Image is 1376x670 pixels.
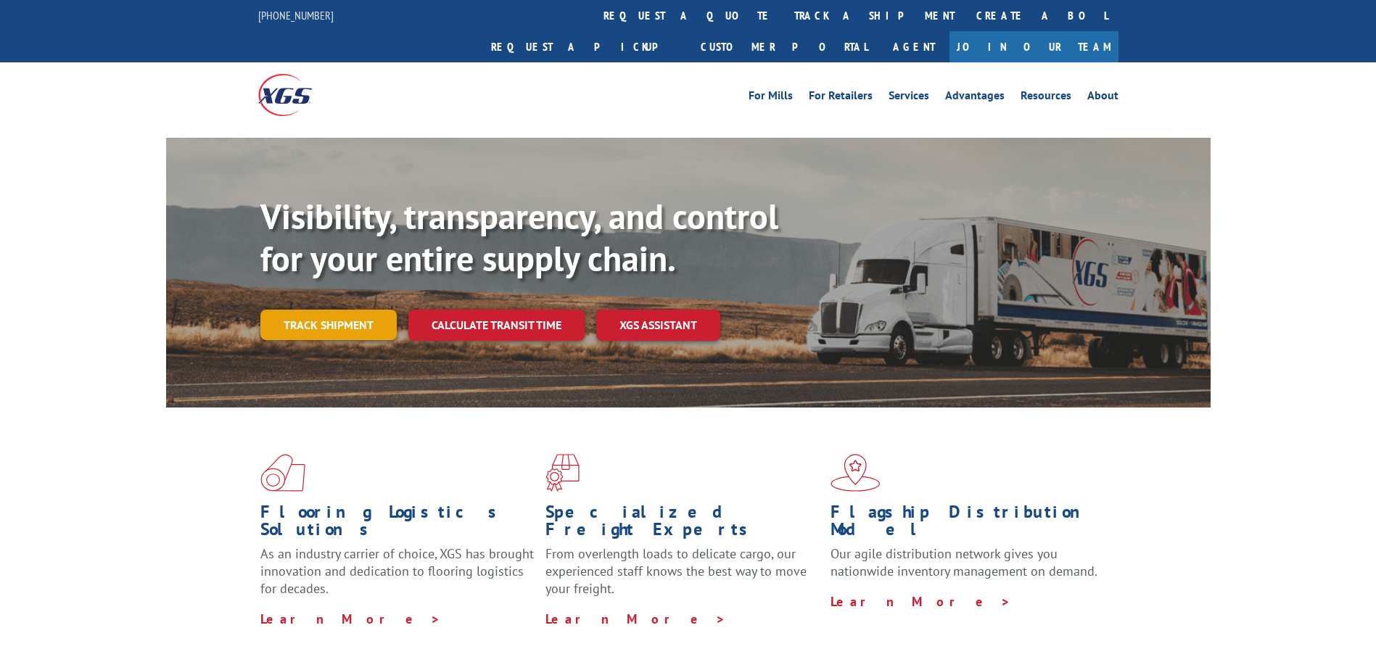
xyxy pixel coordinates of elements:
[260,194,778,281] b: Visibility, transparency, and control for your entire supply chain.
[545,611,726,627] a: Learn More >
[545,454,580,492] img: xgs-icon-focused-on-flooring-red
[831,593,1011,610] a: Learn More >
[258,8,334,22] a: [PHONE_NUMBER]
[831,545,1097,579] span: Our agile distribution network gives you nationwide inventory management on demand.
[878,31,949,62] a: Agent
[949,31,1118,62] a: Join Our Team
[831,503,1105,545] h1: Flagship Distribution Model
[831,454,881,492] img: xgs-icon-flagship-distribution-model-red
[889,90,929,106] a: Services
[1087,90,1118,106] a: About
[690,31,878,62] a: Customer Portal
[260,611,441,627] a: Learn More >
[260,545,534,597] span: As an industry carrier of choice, XGS has brought innovation and dedication to flooring logistics...
[480,31,690,62] a: Request a pickup
[260,503,535,545] h1: Flooring Logistics Solutions
[596,310,720,341] a: XGS ASSISTANT
[809,90,873,106] a: For Retailers
[945,90,1005,106] a: Advantages
[545,503,820,545] h1: Specialized Freight Experts
[260,310,397,340] a: Track shipment
[260,454,305,492] img: xgs-icon-total-supply-chain-intelligence-red
[749,90,793,106] a: For Mills
[408,310,585,341] a: Calculate transit time
[1021,90,1071,106] a: Resources
[545,545,820,610] p: From overlength loads to delicate cargo, our experienced staff knows the best way to move your fr...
